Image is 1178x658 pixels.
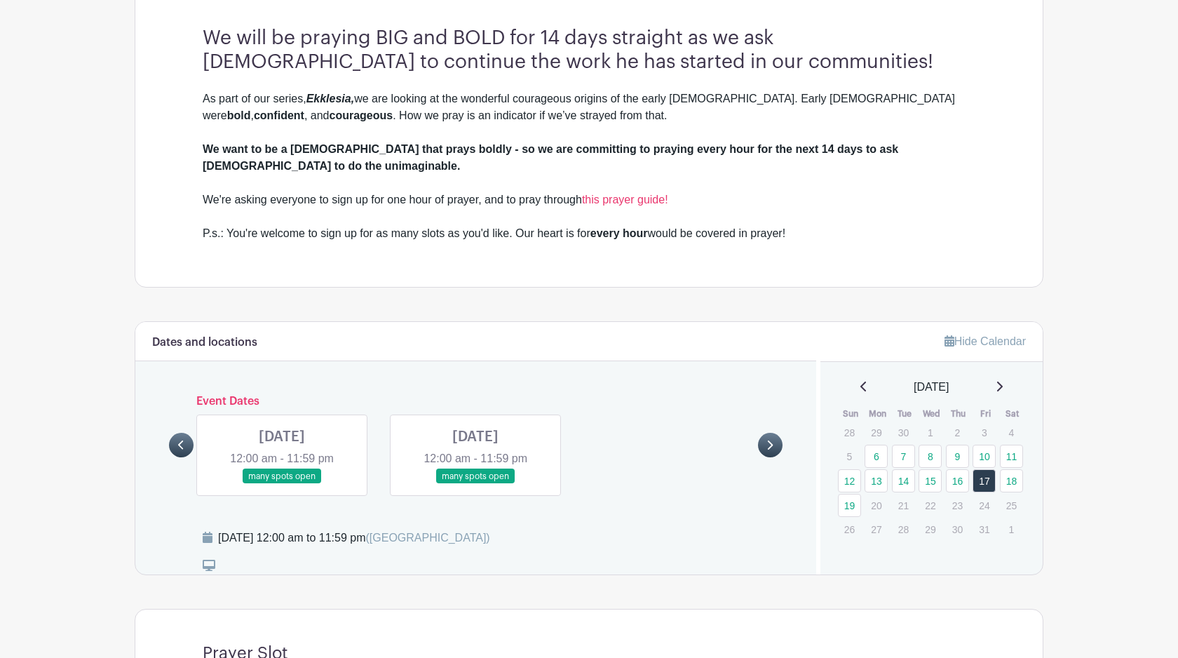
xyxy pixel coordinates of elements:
th: Thu [945,407,973,421]
p: 21 [892,495,915,516]
p: 1 [1000,518,1023,540]
p: 27 [865,518,888,540]
span: [DATE] [914,379,949,396]
strong: every hour [590,227,648,239]
p: 3 [973,422,996,443]
th: Mon [864,407,891,421]
em: Ekklesia, [306,93,355,105]
a: 16 [946,469,969,492]
a: 6 [865,445,888,468]
strong: bold [227,109,251,121]
p: 30 [892,422,915,443]
p: 20 [865,495,888,516]
p: 30 [946,518,969,540]
a: 10 [973,445,996,468]
a: 13 [865,469,888,492]
a: 7 [892,445,915,468]
a: this prayer guide! [582,194,668,206]
p: 26 [838,518,861,540]
th: Sat [999,407,1027,421]
p: 2 [946,422,969,443]
h3: We will be praying BIG and BOLD for 14 days straight as we ask [DEMOGRAPHIC_DATA] to continue the... [203,27,975,74]
div: As part of our series, we are looking at the wonderful courageous origins of the early [DEMOGRAPH... [203,90,975,242]
strong: courageous [330,109,393,121]
a: 12 [838,469,861,492]
a: 15 [919,469,942,492]
p: 5 [838,445,861,467]
p: 23 [946,495,969,516]
th: Tue [891,407,919,421]
p: 25 [1000,495,1023,516]
th: Fri [972,407,999,421]
p: 29 [865,422,888,443]
a: 18 [1000,469,1023,492]
span: ([GEOGRAPHIC_DATA]) [365,532,489,544]
a: 19 [838,494,861,517]
a: 14 [892,469,915,492]
p: 24 [973,495,996,516]
h6: Dates and locations [152,336,257,349]
a: 9 [946,445,969,468]
th: Sun [837,407,865,421]
p: 4 [1000,422,1023,443]
strong: confident [254,109,304,121]
a: Hide Calendar [945,335,1026,347]
h6: Event Dates [194,395,758,408]
div: [DATE] 12:00 am to 11:59 pm [218,530,490,546]
p: 28 [838,422,861,443]
a: 8 [919,445,942,468]
a: 17 [973,469,996,492]
p: 31 [973,518,996,540]
th: Wed [918,407,945,421]
p: 22 [919,495,942,516]
p: 28 [892,518,915,540]
a: 11 [1000,445,1023,468]
p: 1 [919,422,942,443]
strong: We want to be a [DEMOGRAPHIC_DATA] that prays boldly - so we are committing to praying every hour... [203,143,898,172]
p: 29 [919,518,942,540]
